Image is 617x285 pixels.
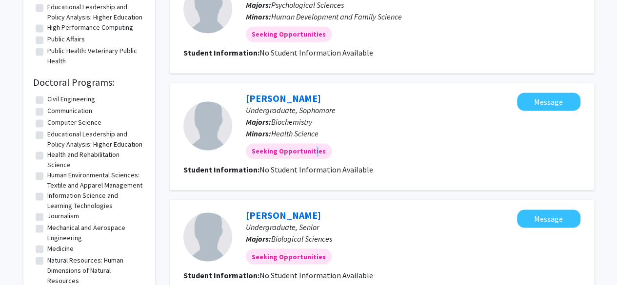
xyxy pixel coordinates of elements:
label: Human Environmental Sciences: Textile and Apparel Management [47,170,143,190]
label: Journalism [47,211,79,221]
b: Student Information: [183,165,259,174]
iframe: Chat [7,241,41,278]
span: Undergraduate, Senior [246,222,319,232]
label: Public Affairs [47,34,85,44]
label: Educational Leadership and Policy Analysis: Higher Education [47,129,143,150]
a: [PERSON_NAME] [246,209,321,221]
b: Minors: [246,12,271,21]
label: Public Health: Veterinary Public Health [47,46,143,66]
button: Message Samantha Branam [517,209,580,228]
span: Undergraduate, Sophomore [246,105,336,115]
span: Human Development and Family Science [271,12,402,21]
span: Biological Sciences [271,234,332,244]
b: Student Information: [183,48,259,57]
label: Medicine [47,243,74,253]
span: No Student Information Available [259,48,373,57]
label: Health and Rehabilitation Science [47,150,143,170]
mat-chip: Seeking Opportunities [246,248,332,264]
span: Health Science [271,129,318,138]
span: Biochemistry [271,117,312,127]
h2: Doctoral Programs: [33,76,145,88]
b: Student Information: [183,270,259,280]
label: Computer Science [47,117,101,128]
button: Message Tarver Muntz [517,93,580,111]
label: Information Science and Learning Technologies [47,190,143,211]
mat-chip: Seeking Opportunities [246,143,332,159]
label: High Performance Computing [47,22,133,33]
span: No Student Information Available [259,270,373,280]
label: Mechanical and Aerospace Engineering [47,223,143,243]
label: Educational Leadership and Policy Analysis: Higher Education [47,2,143,22]
b: Minors: [246,129,271,138]
b: Majors: [246,117,271,127]
span: No Student Information Available [259,165,373,174]
label: Communication [47,106,92,116]
b: Majors: [246,234,271,244]
mat-chip: Seeking Opportunities [246,26,332,42]
label: Civil Engineering [47,94,95,104]
a: [PERSON_NAME] [246,92,321,104]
